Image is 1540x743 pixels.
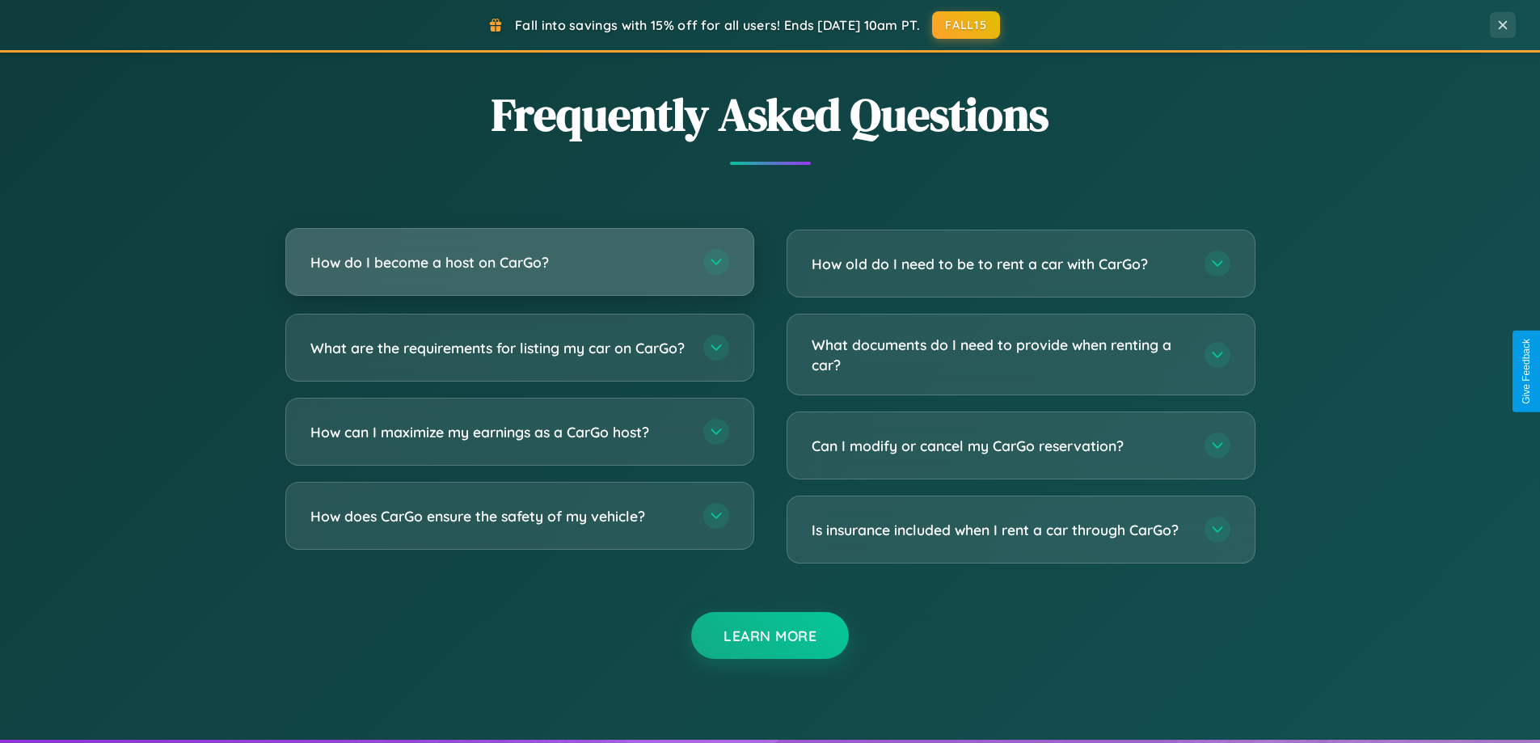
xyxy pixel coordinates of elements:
[285,83,1255,146] h2: Frequently Asked Questions
[310,338,687,358] h3: What are the requirements for listing my car on CarGo?
[310,506,687,526] h3: How does CarGo ensure the safety of my vehicle?
[310,252,687,272] h3: How do I become a host on CarGo?
[812,436,1188,456] h3: Can I modify or cancel my CarGo reservation?
[932,11,1000,39] button: FALL15
[812,254,1188,274] h3: How old do I need to be to rent a car with CarGo?
[1521,339,1532,404] div: Give Feedback
[310,422,687,442] h3: How can I maximize my earnings as a CarGo host?
[812,520,1188,540] h3: Is insurance included when I rent a car through CarGo?
[691,612,849,659] button: Learn More
[812,335,1188,374] h3: What documents do I need to provide when renting a car?
[515,17,920,33] span: Fall into savings with 15% off for all users! Ends [DATE] 10am PT.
